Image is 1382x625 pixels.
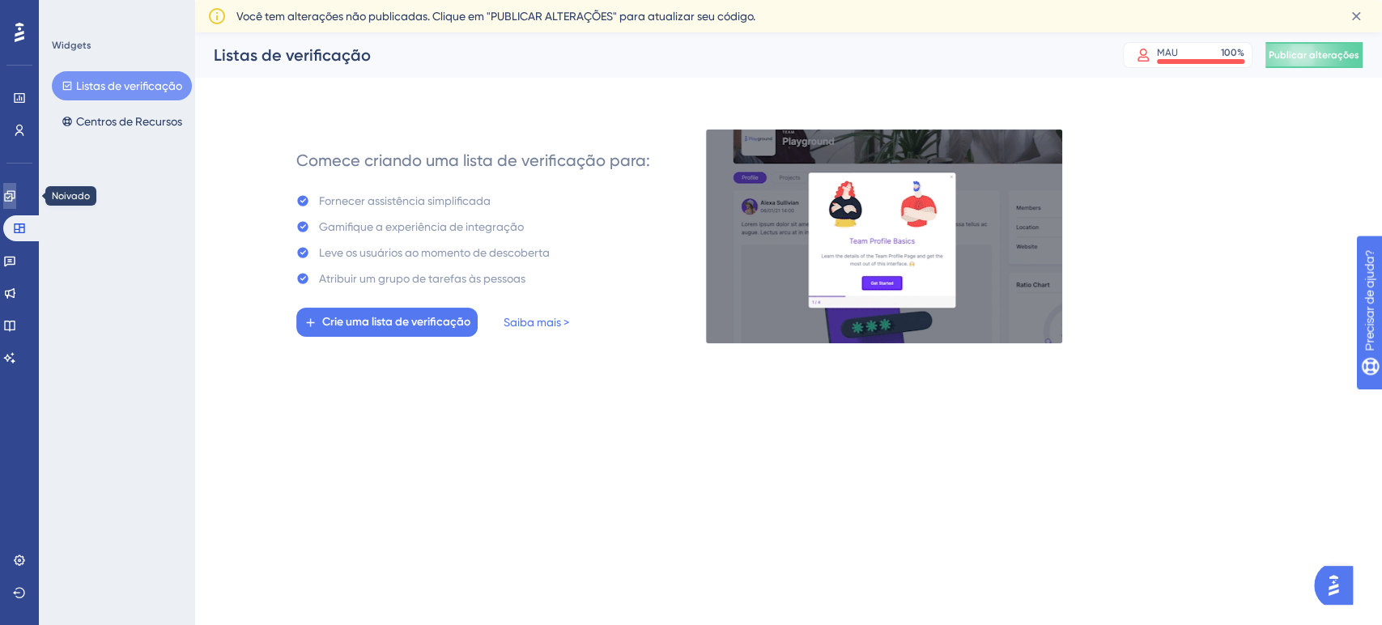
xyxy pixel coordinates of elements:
font: Você tem alterações não publicadas. Clique em "PUBLICAR ALTERAÇÕES" para atualizar seu código. [236,10,755,23]
button: Publicar alterações [1265,42,1363,68]
font: MAU [1157,47,1178,58]
font: Crie uma lista de verificação [322,315,470,329]
font: Widgets [52,40,91,51]
font: Gamifique a experiência de integração [319,220,524,233]
font: % [1237,47,1244,58]
font: Publicar alterações [1269,49,1359,61]
font: Centros de Recursos [76,115,182,128]
button: Crie uma lista de verificação [296,308,478,337]
font: Precisar de ajuda? [38,7,139,19]
iframe: Iniciador do Assistente de IA do UserGuiding [1314,561,1363,610]
font: Saiba mais > [504,316,569,329]
font: Listas de verificação [76,79,182,92]
img: e28e67207451d1beac2d0b01ddd05b56.gif [705,129,1063,344]
font: Leve os usuários ao momento de descoberta [319,246,550,259]
a: Saiba mais > [504,312,569,332]
font: Listas de verificação [214,45,371,65]
button: Centros de Recursos [52,107,192,136]
font: Comece criando uma lista de verificação para: [296,151,650,170]
font: 100 [1221,47,1237,58]
font: Fornecer assistência simplificada [319,194,491,207]
button: Listas de verificação [52,71,192,100]
font: Atribuir um grupo de tarefas às pessoas [319,272,525,285]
